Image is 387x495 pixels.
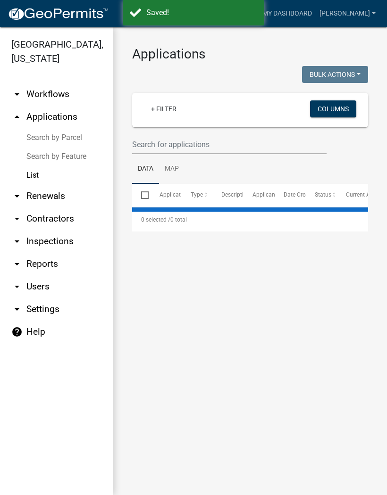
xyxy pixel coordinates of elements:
[11,258,23,270] i: arrow_drop_down
[212,184,244,206] datatable-header-cell: Description
[132,154,159,184] a: Data
[141,216,170,223] span: 0 selected /
[221,191,250,198] span: Description
[346,191,385,198] span: Current Activity
[11,213,23,224] i: arrow_drop_down
[132,135,327,154] input: Search for applications
[143,100,184,117] a: + Filter
[132,208,368,231] div: 0 total
[275,184,306,206] datatable-header-cell: Date Created
[191,191,203,198] span: Type
[132,184,150,206] datatable-header-cell: Select
[160,191,211,198] span: Application Number
[159,154,185,184] a: Map
[337,184,368,206] datatable-header-cell: Current Activity
[11,281,23,292] i: arrow_drop_down
[150,184,181,206] datatable-header-cell: Application Number
[244,184,275,206] datatable-header-cell: Applicant
[11,304,23,315] i: arrow_drop_down
[146,7,257,18] div: Saved!
[11,326,23,338] i: help
[11,236,23,247] i: arrow_drop_down
[306,184,337,206] datatable-header-cell: Status
[252,191,277,198] span: Applicant
[132,46,368,62] h3: Applications
[310,100,356,117] button: Columns
[181,184,212,206] datatable-header-cell: Type
[284,191,317,198] span: Date Created
[316,5,379,23] a: [PERSON_NAME]
[259,5,316,23] a: My Dashboard
[302,66,368,83] button: Bulk Actions
[11,190,23,202] i: arrow_drop_down
[11,111,23,123] i: arrow_drop_up
[11,89,23,100] i: arrow_drop_down
[315,191,331,198] span: Status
